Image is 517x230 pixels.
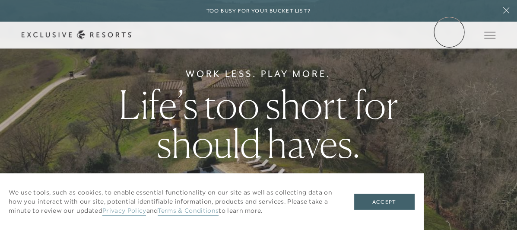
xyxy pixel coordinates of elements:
button: Accept [354,194,415,210]
h6: Too busy for your bucket list? [206,7,311,15]
button: Open navigation [484,32,495,38]
p: We use tools, such as cookies, to enable essential functionality on our site as well as collectin... [9,188,337,215]
h1: Life’s too short for should haves. [90,85,426,163]
h6: Work Less. Play More. [186,67,331,81]
a: Terms & Conditions [158,207,219,216]
a: Privacy Policy [102,207,146,216]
